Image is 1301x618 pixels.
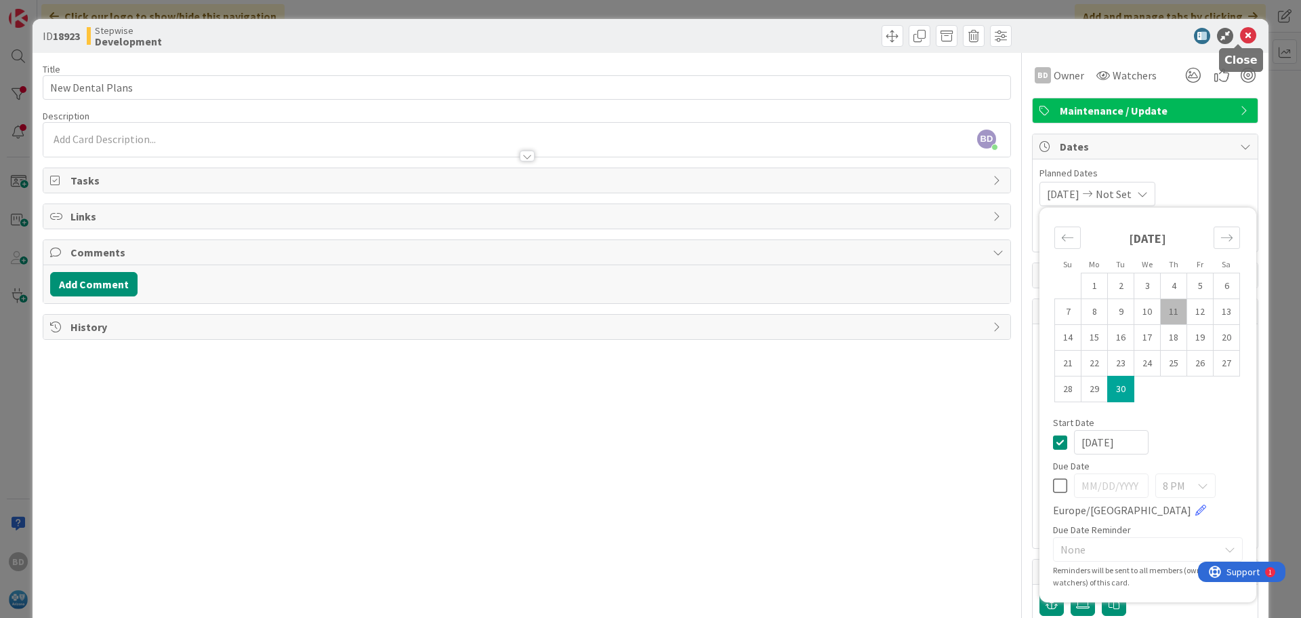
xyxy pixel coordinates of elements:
[1108,351,1134,376] td: Choose Tuesday, 09/23/2025 12:00 PM as your check-out date. It’s available.
[1134,351,1161,376] td: Choose Wednesday, 09/24/2025 12:00 PM as your check-out date. It’s available.
[1054,227,1081,249] div: Move backward to switch to the previous month.
[1161,351,1187,376] td: Choose Thursday, 09/25/2025 12:00 PM as your check-out date. It’s available.
[43,75,1011,100] input: type card name here...
[1055,376,1081,402] td: Choose Sunday, 09/28/2025 12:00 PM as your check-out date. It’s available.
[1214,299,1240,325] td: Choose Saturday, 09/13/2025 12:00 PM as your check-out date. It’s available.
[1081,376,1108,402] td: Choose Monday, 09/29/2025 12:00 PM as your check-out date. It’s available.
[1161,299,1187,325] td: Choose Thursday, 09/11/2025 12:00 PM as your check-out date. It’s available.
[43,110,89,122] span: Description
[70,244,986,260] span: Comments
[1089,259,1099,269] small: Mo
[1060,138,1233,155] span: Dates
[1063,259,1072,269] small: Su
[1163,476,1185,495] span: 8 PM
[1169,259,1178,269] small: Th
[1108,376,1134,402] td: Selected as start date. Tuesday, 09/30/2025 12:00 PM
[1074,430,1149,455] input: MM/DD/YYYY
[1074,474,1149,498] input: MM/DD/YYYY
[1214,227,1240,249] div: Move forward to switch to the next month.
[1081,351,1108,376] td: Choose Monday, 09/22/2025 12:00 PM as your check-out date. It’s available.
[1113,67,1157,83] span: Watchers
[1055,351,1081,376] td: Choose Sunday, 09/21/2025 12:00 PM as your check-out date. It’s available.
[1134,273,1161,299] td: Choose Wednesday, 09/03/2025 12:00 PM as your check-out date. It’s available.
[1197,259,1203,269] small: Fr
[1035,67,1051,83] div: BD
[43,63,60,75] label: Title
[1187,325,1214,351] td: Choose Friday, 09/19/2025 12:00 PM as your check-out date. It’s available.
[1214,351,1240,376] td: Choose Saturday, 09/27/2025 12:00 PM as your check-out date. It’s available.
[43,28,80,44] span: ID
[1053,525,1131,535] span: Due Date Reminder
[1224,54,1258,66] h5: Close
[1039,214,1255,418] div: Calendar
[1081,273,1108,299] td: Choose Monday, 09/01/2025 12:00 PM as your check-out date. It’s available.
[1055,325,1081,351] td: Choose Sunday, 09/14/2025 12:00 PM as your check-out date. It’s available.
[1081,325,1108,351] td: Choose Monday, 09/15/2025 12:00 PM as your check-out date. It’s available.
[53,29,80,43] b: 18923
[1055,299,1081,325] td: Choose Sunday, 09/07/2025 12:00 PM as your check-out date. It’s available.
[1054,67,1084,83] span: Owner
[95,25,162,36] span: Stepwise
[1187,351,1214,376] td: Choose Friday, 09/26/2025 12:00 PM as your check-out date. It’s available.
[1129,231,1166,246] strong: [DATE]
[70,172,986,189] span: Tasks
[1053,564,1243,589] div: Reminders will be sent to all members (owner and watchers) of this card.
[1053,502,1191,518] span: Europe/[GEOGRAPHIC_DATA]
[1108,299,1134,325] td: Choose Tuesday, 09/09/2025 12:00 PM as your check-out date. It’s available.
[1134,299,1161,325] td: Choose Wednesday, 09/10/2025 12:00 PM as your check-out date. It’s available.
[1187,299,1214,325] td: Choose Friday, 09/12/2025 12:00 PM as your check-out date. It’s available.
[1134,325,1161,351] td: Choose Wednesday, 09/17/2025 12:00 PM as your check-out date. It’s available.
[1047,186,1079,202] span: [DATE]
[50,272,138,296] button: Add Comment
[70,319,986,335] span: History
[1108,325,1134,351] td: Choose Tuesday, 09/16/2025 12:00 PM as your check-out date. It’s available.
[1161,325,1187,351] td: Choose Thursday, 09/18/2025 12:00 PM as your check-out date. It’s available.
[1222,259,1231,269] small: Sa
[70,5,74,16] div: 1
[1116,259,1125,269] small: Tu
[28,2,62,18] span: Support
[1081,299,1108,325] td: Choose Monday, 09/08/2025 12:00 PM as your check-out date. It’s available.
[1039,166,1251,180] span: Planned Dates
[1108,273,1134,299] td: Choose Tuesday, 09/02/2025 12:00 PM as your check-out date. It’s available.
[1187,273,1214,299] td: Choose Friday, 09/05/2025 12:00 PM as your check-out date. It’s available.
[95,36,162,47] b: Development
[1142,259,1153,269] small: We
[1214,273,1240,299] td: Choose Saturday, 09/06/2025 12:00 PM as your check-out date. It’s available.
[1214,325,1240,351] td: Choose Saturday, 09/20/2025 12:00 PM as your check-out date. It’s available.
[1060,540,1212,559] span: None
[70,208,986,225] span: Links
[1096,186,1132,202] span: Not Set
[1053,461,1090,471] span: Due Date
[1161,273,1187,299] td: Choose Thursday, 09/04/2025 12:00 PM as your check-out date. It’s available.
[1053,418,1094,427] span: Start Date
[1060,102,1233,119] span: Maintenance / Update
[977,130,996,149] span: BD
